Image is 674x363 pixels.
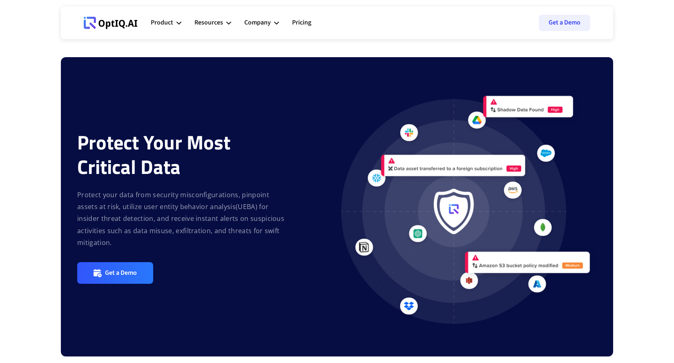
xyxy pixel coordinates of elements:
[292,11,311,35] a: Pricing
[194,17,223,28] div: Resources
[105,269,137,277] div: Get a Demo
[539,15,590,31] a: Get a Demo
[77,190,284,247] strong: Protect your data from security misconfigurations, pinpoint assets at risk, utilize user entity b...
[84,11,138,35] a: Webflow Homepage
[77,262,153,284] a: Get a Demo
[194,11,231,35] div: Resources
[151,17,173,28] div: Product
[77,130,286,179] div: Protect Your Most Critical Data
[244,17,271,28] div: Company
[151,11,181,35] div: Product
[244,11,279,35] div: Company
